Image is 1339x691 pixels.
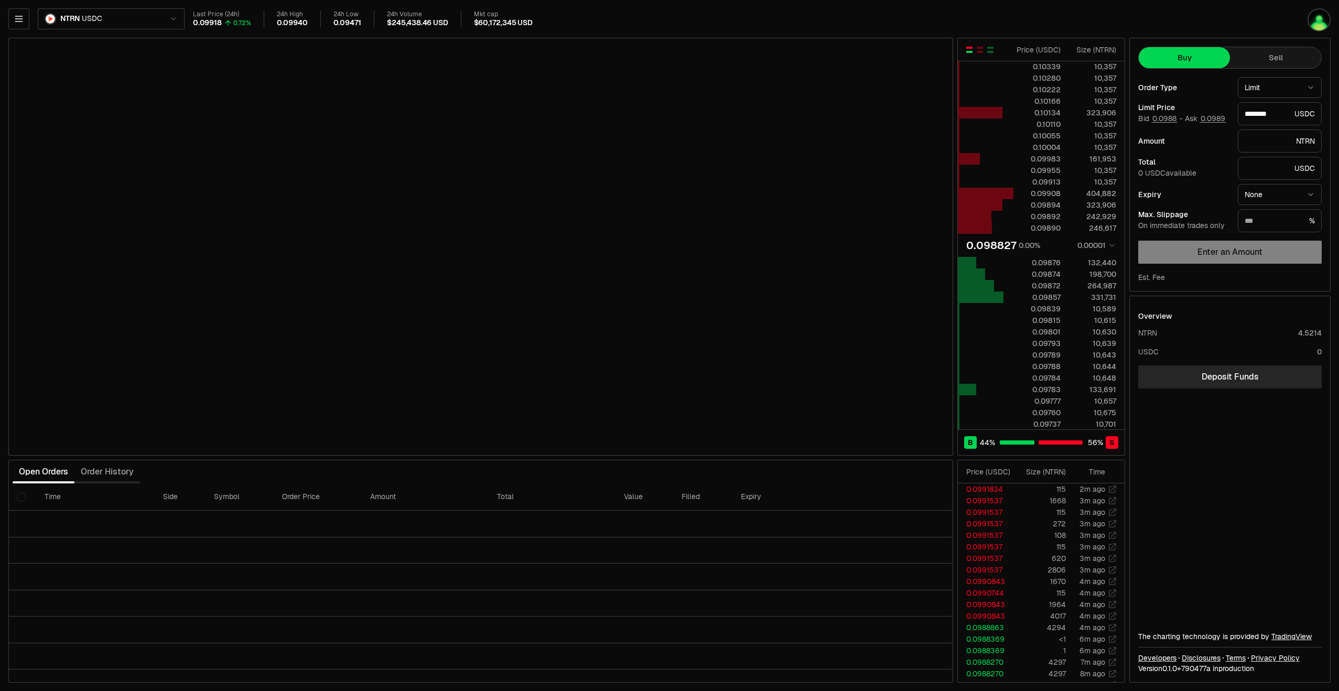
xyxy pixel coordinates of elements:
th: Time [36,483,155,511]
div: 0.09737 [1014,419,1061,429]
div: 10,648 [1070,373,1116,383]
div: Size ( NTRN ) [1023,467,1066,477]
th: Order Price [274,483,362,511]
div: 10,630 [1070,327,1116,337]
time: 7m ago [1081,657,1105,667]
td: 115 [1014,506,1066,518]
div: 0.09890 [1014,223,1061,233]
time: 3m ago [1079,508,1105,517]
div: 0.09872 [1014,280,1061,291]
div: Limit Price [1138,104,1229,111]
div: 0.09793 [1014,338,1061,349]
td: 4294 [1014,622,1066,633]
div: 4.5214 [1298,328,1322,338]
div: 0.10339 [1014,61,1061,72]
time: 9m ago [1079,681,1105,690]
td: 4297 [1014,656,1066,668]
button: Show Buy and Sell Orders [965,46,974,54]
td: 115 [1014,483,1066,495]
div: 0.09760 [1014,407,1061,418]
div: 10,357 [1070,142,1116,153]
time: 4m ago [1079,588,1105,598]
div: 24h Low [333,10,362,18]
td: 0.0991537 [958,541,1014,553]
td: 1668 [1014,495,1066,506]
button: Order History [74,461,140,482]
div: 323,906 [1070,107,1116,118]
div: Overview [1138,311,1172,321]
time: 4m ago [1079,577,1105,586]
div: 0.09908 [1014,188,1061,199]
div: Amount [1138,137,1229,145]
div: 323,906 [1070,200,1116,210]
button: Show Sell Orders Only [976,46,984,54]
div: 10,615 [1070,315,1116,326]
div: 10,357 [1070,177,1116,187]
button: Select all [17,493,26,501]
td: 4297 [1014,668,1066,679]
div: 10,643 [1070,350,1116,360]
div: USDC [1238,157,1322,180]
div: 0.09874 [1014,269,1061,279]
img: NTRN Logo [46,14,55,24]
a: Disclosures [1182,653,1221,663]
div: Max. Slippage [1138,211,1229,218]
a: Terms [1226,653,1246,663]
div: 10,357 [1070,165,1116,176]
button: 0.00001 [1074,239,1116,252]
time: 4m ago [1079,623,1105,632]
td: 1 [1014,645,1066,656]
td: 2806 [1014,564,1066,576]
div: 331,731 [1070,292,1116,303]
time: 8m ago [1080,669,1105,678]
td: 0.0990744 [958,587,1014,599]
div: 24h Volume [387,10,448,18]
span: 56 % [1088,437,1103,448]
div: $60,172,345 USD [474,18,533,28]
td: 0.0991537 [958,495,1014,506]
div: Size ( NTRN ) [1070,45,1116,55]
div: 0.09788 [1014,361,1061,372]
iframe: Financial Chart [9,38,953,455]
a: Developers [1138,653,1176,663]
div: Expiry [1138,191,1229,198]
td: 0.0991537 [958,518,1014,530]
div: 10,357 [1070,61,1116,72]
div: The charting technology is provided by [1138,631,1322,642]
div: 198,700 [1070,269,1116,279]
div: 161,953 [1070,154,1116,164]
time: 3m ago [1079,565,1105,575]
span: 44 % [980,437,995,448]
time: 3m ago [1079,554,1105,563]
th: Side [155,483,206,511]
button: Show Buy Orders Only [986,46,995,54]
div: 0.09876 [1014,257,1061,268]
img: Jay Keplr [1309,9,1330,30]
td: 1670 [1014,576,1066,587]
div: 10,639 [1070,338,1116,349]
time: 4m ago [1079,611,1105,621]
td: 0.0988369 [958,633,1014,645]
div: 10,357 [1070,73,1116,83]
button: None [1238,184,1322,205]
a: Deposit Funds [1138,365,1322,388]
td: 0.0988863 [958,622,1014,633]
a: Privacy Policy [1251,653,1300,663]
div: 0.09955 [1014,165,1061,176]
div: 0.10134 [1014,107,1061,118]
span: 790477a32f9716a6e33e92f8e751debda19d9503 [1181,664,1211,673]
button: Sell [1230,47,1321,68]
div: 0.09471 [333,18,362,28]
div: On immediate trades only [1138,221,1229,231]
div: 0.09777 [1014,396,1061,406]
div: % [1238,209,1322,232]
div: $245,438.46 USD [387,18,448,28]
div: 0.00% [1019,240,1040,251]
td: 0.0990843 [958,599,1014,610]
time: 6m ago [1079,634,1105,644]
td: 0.0990843 [958,576,1014,587]
div: Version 0.1.0 + in production [1138,663,1322,674]
div: USDC [1238,102,1322,125]
div: 24h High [277,10,308,18]
div: 0.09839 [1014,304,1061,314]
